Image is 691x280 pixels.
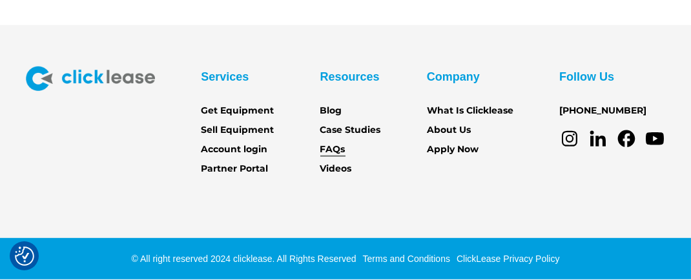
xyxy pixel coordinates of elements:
div: Company [427,66,480,87]
a: ClickLease Privacy Policy [453,254,560,264]
a: Account login [201,143,267,157]
a: Case Studies [320,123,381,137]
a: Blog [320,104,342,118]
div: Resources [320,66,380,87]
a: What Is Clicklease [427,104,513,118]
div: Services [201,66,249,87]
a: Get Equipment [201,104,274,118]
a: Sell Equipment [201,123,274,137]
a: About Us [427,123,471,137]
img: Revisit consent button [15,246,34,266]
a: Terms and Conditions [360,254,450,264]
a: FAQs [320,143,345,157]
a: Apply Now [427,143,479,157]
div: © All right reserved 2024 clicklease. All Rights Reserved [132,252,356,265]
a: [PHONE_NUMBER] [559,104,646,118]
div: Follow Us [559,66,614,87]
img: Clicklease logo [26,66,155,91]
button: Consent Preferences [15,246,34,266]
a: Videos [320,162,352,176]
a: Partner Portal [201,162,268,176]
